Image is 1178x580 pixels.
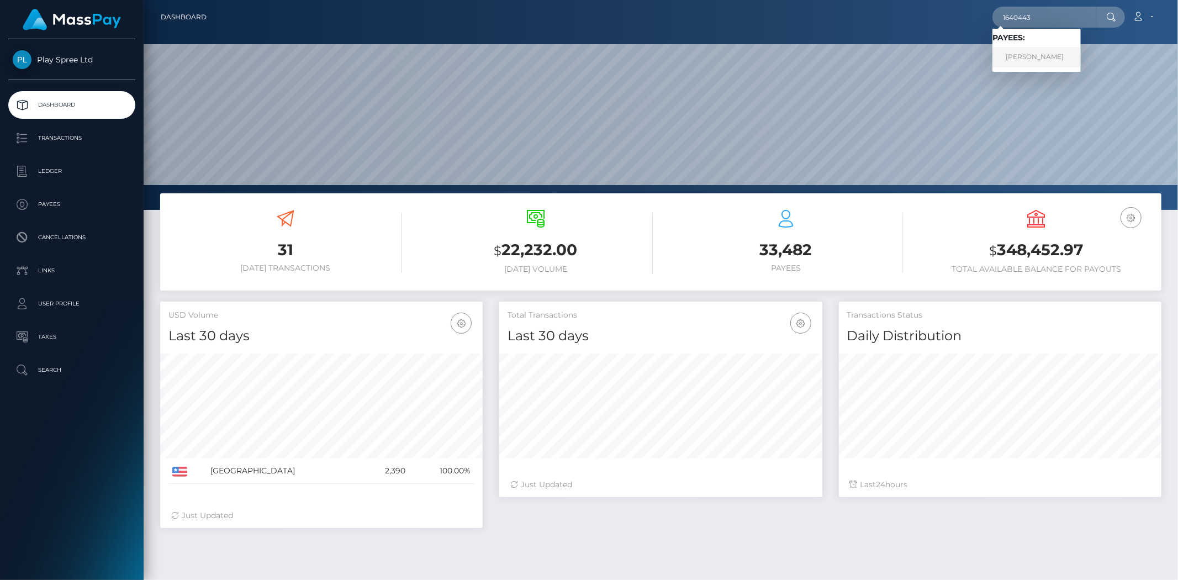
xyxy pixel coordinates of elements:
[494,243,501,259] small: $
[419,239,652,262] h3: 22,232.00
[168,326,474,346] h4: Last 30 days
[13,130,131,146] p: Transactions
[669,239,903,261] h3: 33,482
[161,6,207,29] a: Dashboard
[920,265,1153,274] h6: Total Available Balance for Payouts
[13,329,131,345] p: Taxes
[989,243,997,259] small: $
[8,157,135,185] a: Ledger
[207,458,362,484] td: [GEOGRAPHIC_DATA]
[13,97,131,113] p: Dashboard
[847,310,1153,321] h5: Transactions Status
[13,196,131,213] p: Payees
[171,510,472,521] div: Just Updated
[8,224,135,251] a: Cancellations
[13,296,131,312] p: User Profile
[992,47,1081,67] a: [PERSON_NAME]
[13,362,131,378] p: Search
[13,50,31,69] img: Play Spree Ltd
[23,9,121,30] img: MassPay Logo
[419,265,652,274] h6: [DATE] Volume
[992,7,1096,28] input: Search...
[992,33,1081,43] h6: Payees:
[508,310,813,321] h5: Total Transactions
[8,257,135,284] a: Links
[850,479,1150,491] div: Last hours
[362,458,409,484] td: 2,390
[8,124,135,152] a: Transactions
[8,290,135,318] a: User Profile
[8,323,135,351] a: Taxes
[8,191,135,218] a: Payees
[8,91,135,119] a: Dashboard
[13,262,131,279] p: Links
[409,458,474,484] td: 100.00%
[508,326,813,346] h4: Last 30 days
[510,479,811,491] div: Just Updated
[13,163,131,180] p: Ledger
[876,479,886,489] span: 24
[172,467,187,477] img: US.png
[669,263,903,273] h6: Payees
[8,356,135,384] a: Search
[920,239,1153,262] h3: 348,452.97
[13,229,131,246] p: Cancellations
[168,239,402,261] h3: 31
[847,326,1153,346] h4: Daily Distribution
[8,55,135,65] span: Play Spree Ltd
[168,263,402,273] h6: [DATE] Transactions
[168,310,474,321] h5: USD Volume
